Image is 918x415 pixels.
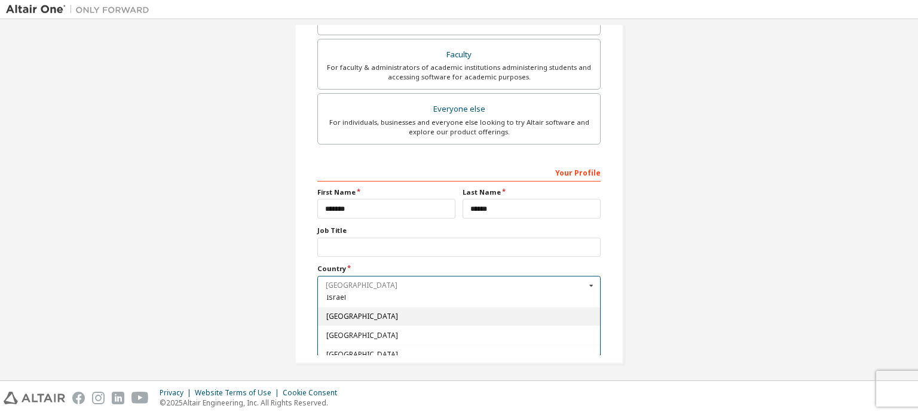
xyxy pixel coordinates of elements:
[317,162,601,182] div: Your Profile
[317,264,601,273] label: Country
[195,388,283,398] div: Website Terms of Use
[463,187,601,197] label: Last Name
[326,313,592,320] span: [GEOGRAPHIC_DATA]
[6,4,155,16] img: Altair One
[160,388,195,398] div: Privacy
[72,392,85,404] img: facebook.svg
[92,392,105,404] img: instagram.svg
[326,332,592,339] span: [GEOGRAPHIC_DATA]
[283,388,344,398] div: Cookie Consent
[325,101,593,118] div: Everyone else
[4,392,65,404] img: altair_logo.svg
[131,392,149,404] img: youtube.svg
[112,392,124,404] img: linkedin.svg
[326,351,592,358] span: [GEOGRAPHIC_DATA]
[317,226,601,235] label: Job Title
[325,118,593,137] div: For individuals, businesses and everyone else looking to try Altair software and explore our prod...
[325,63,593,82] div: For faculty & administrators of academic institutions administering students and accessing softwa...
[317,187,455,197] label: First Name
[325,47,593,63] div: Faculty
[160,398,344,408] p: © 2025 Altair Engineering, Inc. All Rights Reserved.
[326,294,592,301] span: Israel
